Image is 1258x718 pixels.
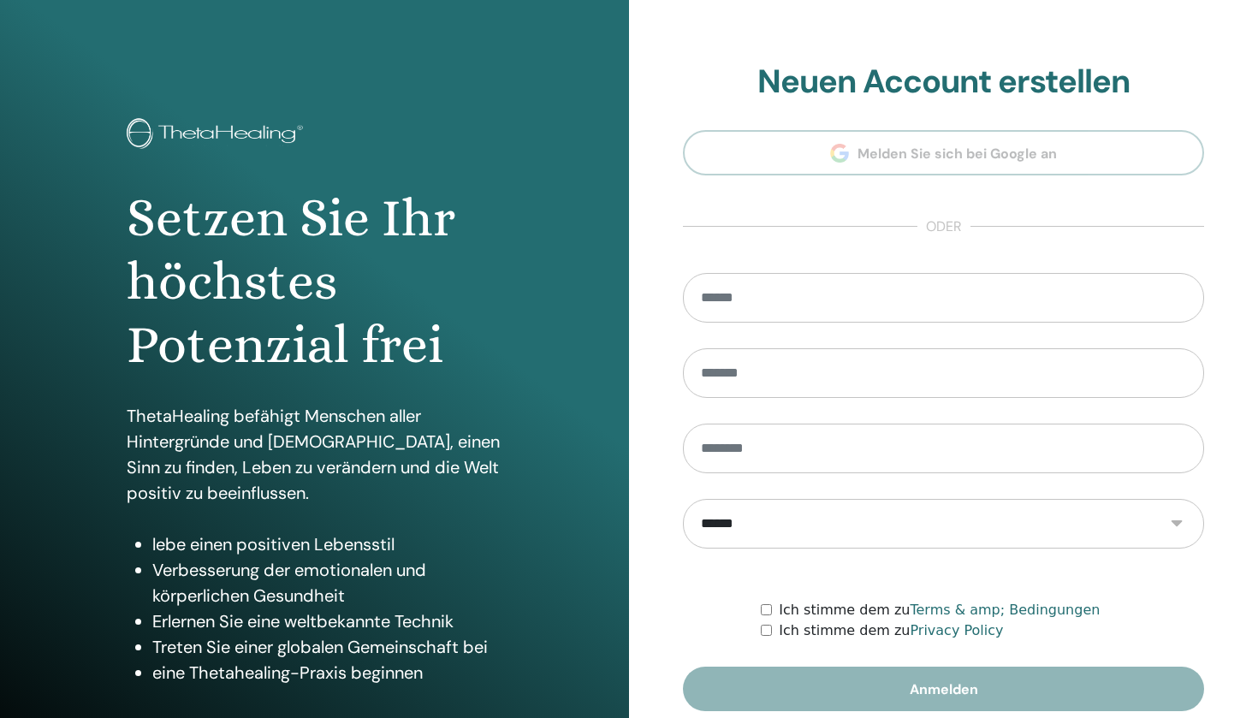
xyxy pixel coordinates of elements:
label: Ich stimme dem zu [779,600,1100,620]
label: Ich stimme dem zu [779,620,1003,641]
a: Privacy Policy [910,622,1003,638]
h1: Setzen Sie Ihr höchstes Potenzial frei [127,187,503,377]
li: eine Thetahealing-Praxis beginnen [152,660,503,685]
li: lebe einen positiven Lebensstil [152,531,503,557]
p: ThetaHealing befähigt Menschen aller Hintergründe und [DEMOGRAPHIC_DATA], einen Sinn zu finden, L... [127,403,503,506]
h2: Neuen Account erstellen [683,62,1204,102]
li: Erlernen Sie eine weltbekannte Technik [152,608,503,634]
span: oder [917,217,970,237]
li: Verbesserung der emotionalen und körperlichen Gesundheit [152,557,503,608]
li: Treten Sie einer globalen Gemeinschaft bei [152,634,503,660]
a: Terms & amp; Bedingungen [910,602,1100,618]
